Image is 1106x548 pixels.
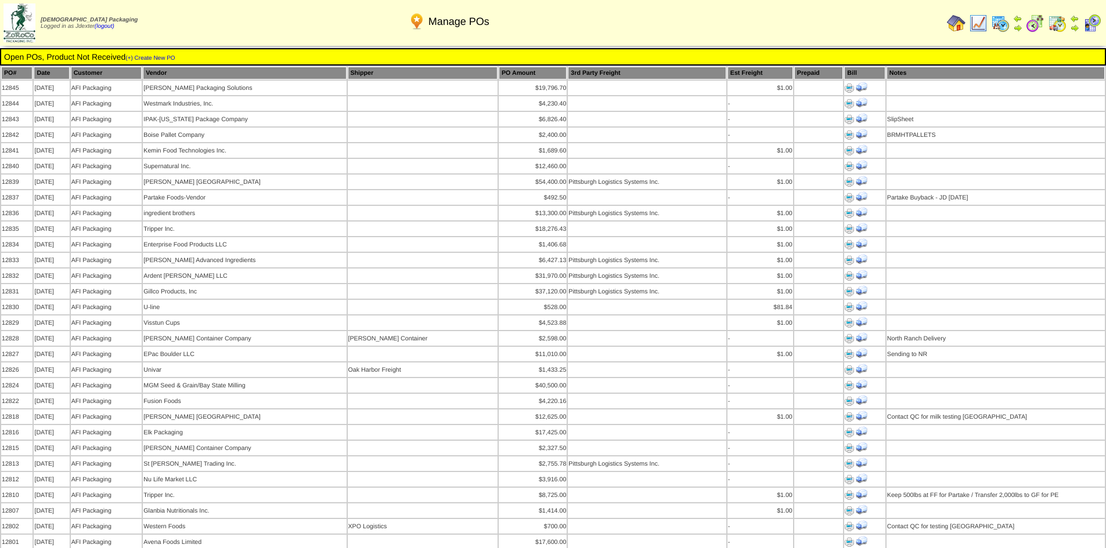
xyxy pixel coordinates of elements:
div: $4,523.88 [499,320,566,326]
div: $1.00 [728,147,792,154]
td: Kemin Food Technologies Inc. [143,143,346,158]
th: Prepaid [794,67,843,79]
td: AFI Packaging [71,394,142,408]
td: Fusion Foods [143,394,346,408]
img: Print [845,459,854,469]
td: Partake Foods-Vendor [143,190,346,205]
img: Print [845,256,854,265]
div: $1.00 [728,492,792,499]
td: [DATE] [34,96,69,111]
td: 12826 [1,362,33,377]
img: Print Receiving Document [856,473,867,484]
td: 12812 [1,472,33,487]
img: Print [845,146,854,155]
td: [DATE] [34,159,69,173]
img: Print Receiving Document [856,379,867,390]
td: [PERSON_NAME] Container [348,331,498,346]
img: Print [845,162,854,171]
td: [DATE] [34,472,69,487]
td: - [727,128,793,142]
img: Print [845,271,854,281]
td: - [727,362,793,377]
div: $2,327.50 [499,445,566,452]
img: Print Receiving Document [856,285,867,296]
td: AFI Packaging [71,488,142,502]
td: Visstun Cups [143,315,346,330]
th: PO Amount [499,67,567,79]
td: AFI Packaging [71,441,142,455]
img: Print Receiving Document [856,222,867,234]
td: Boise Pallet Company [143,128,346,142]
td: [DATE] [34,394,69,408]
img: Print Receiving Document [856,191,867,202]
img: Print [845,428,854,437]
img: Print Receiving Document [856,206,867,218]
td: [DATE] [34,143,69,158]
div: $12,625.00 [499,413,566,420]
td: - [727,378,793,393]
td: [PERSON_NAME] Container Company [143,441,346,455]
div: $700.00 [499,523,566,530]
img: Print [845,130,854,140]
img: Print Receiving Document [856,128,867,140]
td: 12802 [1,519,33,534]
div: $1.00 [728,413,792,420]
img: Print [845,224,854,234]
td: Univar [143,362,346,377]
td: AFI Packaging [71,300,142,314]
td: AFI Packaging [71,128,142,142]
td: [DATE] [34,331,69,346]
img: arrowleft.gif [1070,14,1079,23]
img: Print [845,193,854,202]
img: Print [845,350,854,359]
img: calendarprod.gif [991,14,1010,32]
div: $54,400.00 [499,179,566,186]
div: $37,120.00 [499,288,566,295]
td: Contact QC for milk testing [GEOGRAPHIC_DATA] [887,409,1105,424]
td: AFI Packaging [71,175,142,189]
img: Print Receiving Document [856,520,867,531]
div: $492.50 [499,194,566,201]
img: Print Receiving Document [856,457,867,469]
td: 12831 [1,284,33,299]
td: 12813 [1,456,33,471]
td: AFI Packaging [71,315,142,330]
td: AFI Packaging [71,253,142,267]
td: [PERSON_NAME] Container Company [143,331,346,346]
div: $11,010.00 [499,351,566,358]
td: 12833 [1,253,33,267]
img: Print [845,365,854,375]
img: Print Receiving Document [856,363,867,375]
td: North Ranch Delivery [887,331,1105,346]
td: [DATE] [34,362,69,377]
td: Pittsburgh Logistics Systems Inc. [568,175,726,189]
td: Keep 500lbs at FF for Partake / Transfer 2,000lbs to GF for PE [887,488,1105,502]
img: Print [845,209,854,218]
div: $528.00 [499,304,566,311]
td: Enterprise Food Products LLC [143,237,346,252]
img: Print Receiving Document [856,332,867,343]
td: Pittsburgh Logistics Systems Inc. [568,456,726,471]
td: - [727,394,793,408]
td: AFI Packaging [71,472,142,487]
td: [DATE] [34,425,69,440]
td: 12828 [1,331,33,346]
img: Print [845,522,854,531]
td: AFI Packaging [71,112,142,126]
img: Print [845,538,854,547]
td: - [727,190,793,205]
td: AFI Packaging [71,237,142,252]
td: [DATE] [34,190,69,205]
th: Est Freight [727,67,793,79]
div: $1.00 [728,273,792,280]
img: Print Receiving Document [856,238,867,249]
td: - [727,519,793,534]
img: Print [845,381,854,390]
img: Print [845,84,854,93]
img: Print Receiving Document [856,253,867,265]
td: [PERSON_NAME] [GEOGRAPHIC_DATA] [143,409,346,424]
img: arrowleft.gif [1013,14,1022,23]
td: [DATE] [34,456,69,471]
td: Pittsburgh Logistics Systems Inc. [568,253,726,267]
img: Print Receiving Document [856,441,867,453]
